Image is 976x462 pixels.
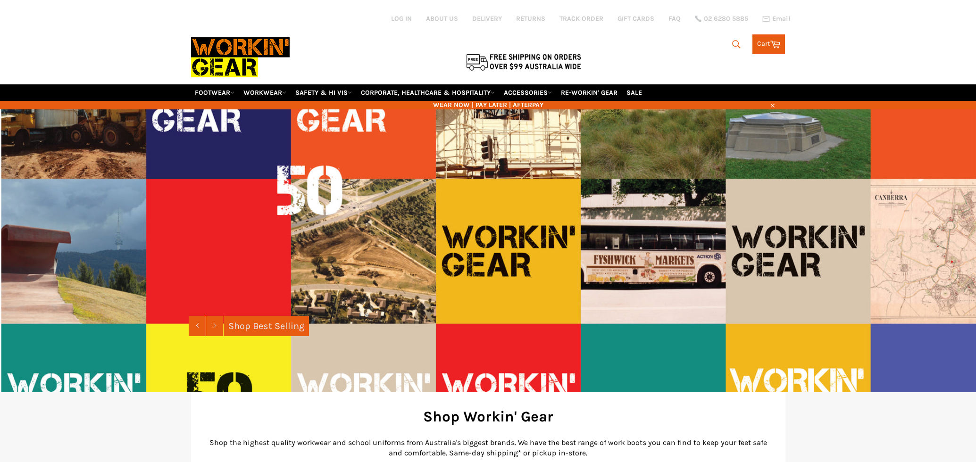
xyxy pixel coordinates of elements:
a: TRACK ORDER [559,14,603,23]
a: 02 6280 5885 [695,16,748,22]
a: Shop Best Selling [224,316,309,336]
a: Email [762,15,790,23]
a: Log in [391,15,412,23]
h2: Shop Workin' Gear [205,406,771,427]
a: RETURNS [516,14,545,23]
a: CORPORATE, HEALTHCARE & HOSPITALITY [357,84,499,101]
img: Flat $9.95 shipping Australia wide [465,52,583,72]
span: WEAR NOW | PAY LATER | AFTERPAY [191,100,785,109]
span: Email [772,16,790,22]
span: 02 6280 5885 [704,16,748,22]
a: ACCESSORIES [500,84,556,101]
a: WORKWEAR [240,84,290,101]
a: RE-WORKIN' GEAR [557,84,621,101]
img: Workin Gear leaders in Workwear, Safety Boots, PPE, Uniforms. Australia's No.1 in Workwear [191,31,290,84]
a: Cart [752,34,785,54]
a: ABOUT US [426,14,458,23]
a: SAFETY & HI VIS [292,84,356,101]
a: DELIVERY [472,14,502,23]
a: FOOTWEAR [191,84,238,101]
a: GIFT CARDS [617,14,654,23]
p: Shop the highest quality workwear and school uniforms from Australia's biggest brands. We have th... [205,437,771,458]
a: SALE [623,84,646,101]
a: FAQ [668,14,681,23]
